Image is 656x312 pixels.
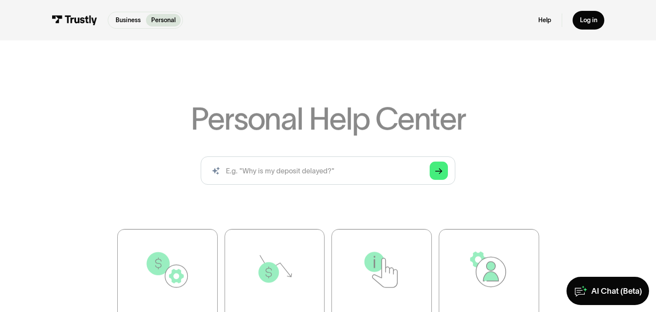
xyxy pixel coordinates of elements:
[201,156,455,185] input: search
[580,16,597,24] div: Log in
[573,11,604,30] a: Log in
[567,277,649,305] a: AI Chat (Beta)
[151,16,176,25] p: Personal
[116,16,141,25] p: Business
[538,16,551,24] a: Help
[52,15,97,25] img: Trustly Logo
[146,14,181,27] a: Personal
[591,286,642,296] div: AI Chat (Beta)
[110,14,146,27] a: Business
[201,156,455,185] form: Search
[191,104,466,135] h1: Personal Help Center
